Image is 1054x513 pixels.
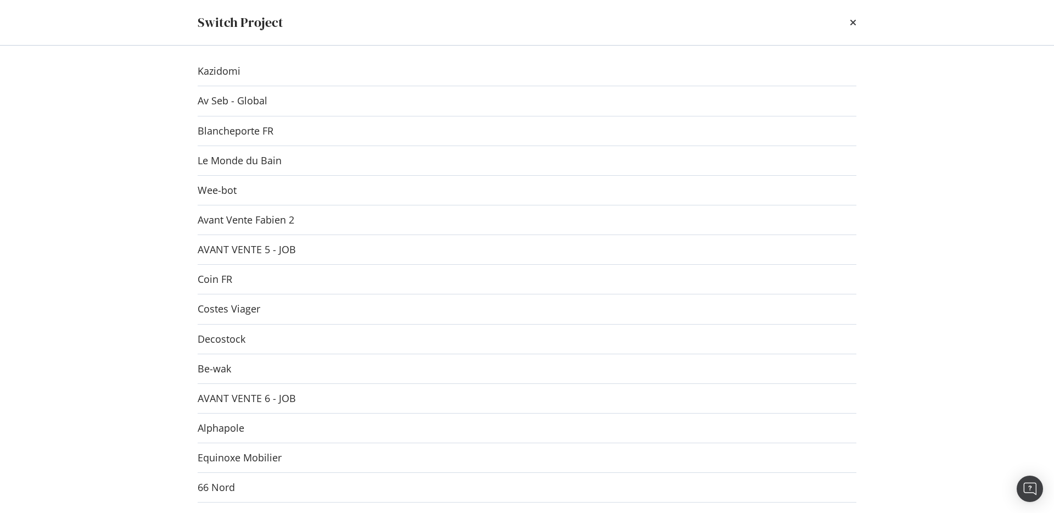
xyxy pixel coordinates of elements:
[198,244,296,255] a: AVANT VENTE 5 - JOB
[198,363,231,375] a: Be-wak
[198,65,240,77] a: Kazidomi
[198,452,282,464] a: Equinoxe Mobilier
[1017,476,1043,502] div: Open Intercom Messenger
[198,422,244,434] a: Alphapole
[198,13,283,32] div: Switch Project
[198,125,273,137] a: Blancheporte FR
[198,95,267,107] a: Av Seb - Global
[198,274,232,285] a: Coin FR
[198,185,237,196] a: Wee-bot
[198,303,260,315] a: Costes Viager
[198,393,296,404] a: AVANT VENTE 6 - JOB
[198,214,294,226] a: Avant Vente Fabien 2
[198,333,245,345] a: Decostock
[850,13,856,32] div: times
[198,482,235,493] a: 66 Nord
[198,155,282,166] a: Le Monde du Bain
